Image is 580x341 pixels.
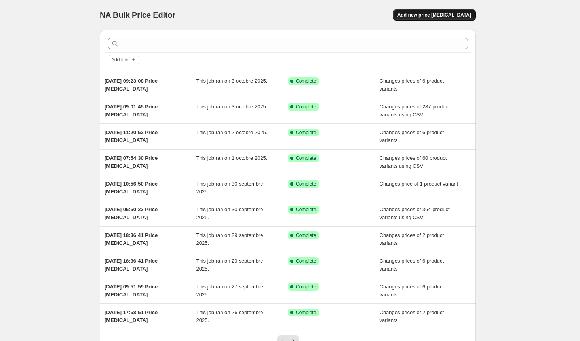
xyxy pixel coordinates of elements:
[105,258,158,272] span: [DATE] 18:36:41 Price [MEDICAL_DATA]
[196,232,263,246] span: This job ran on 29 septembre 2025.
[111,57,130,63] span: Add filter
[108,55,139,64] button: Add filter
[380,155,447,169] span: Changes prices of 60 product variants using CSV
[380,104,450,117] span: Changes prices of 287 product variants using CSV
[196,129,268,135] span: This job ran on 2 octobre 2025.
[105,155,158,169] span: [DATE] 07:54:30 Price [MEDICAL_DATA]
[196,284,263,297] span: This job ran on 27 septembre 2025.
[296,104,316,110] span: Complete
[296,206,316,213] span: Complete
[196,104,268,110] span: This job ran on 3 octobre 2025.
[296,232,316,239] span: Complete
[296,309,316,316] span: Complete
[296,258,316,264] span: Complete
[380,232,444,246] span: Changes prices of 2 product variants
[196,309,263,323] span: This job ran on 26 septembre 2025.
[296,129,316,136] span: Complete
[196,206,263,220] span: This job ran on 30 septembre 2025.
[196,78,268,84] span: This job ran on 3 octobre 2025.
[105,309,158,323] span: [DATE] 17:58:51 Price [MEDICAL_DATA]
[105,181,158,195] span: [DATE] 10:56:50 Price [MEDICAL_DATA]
[196,258,263,272] span: This job ran on 29 septembre 2025.
[105,232,158,246] span: [DATE] 18:36:41 Price [MEDICAL_DATA]
[296,78,316,84] span: Complete
[296,155,316,161] span: Complete
[380,78,444,92] span: Changes prices of 6 product variants
[393,9,476,21] button: Add new price [MEDICAL_DATA]
[380,284,444,297] span: Changes prices of 6 product variants
[196,181,263,195] span: This job ran on 30 septembre 2025.
[105,284,158,297] span: [DATE] 09:51:59 Price [MEDICAL_DATA]
[100,11,175,19] span: NA Bulk Price Editor
[380,309,444,323] span: Changes prices of 2 product variants
[105,78,158,92] span: [DATE] 09:23:08 Price [MEDICAL_DATA]
[296,284,316,290] span: Complete
[380,129,444,143] span: Changes prices of 6 product variants
[380,181,458,187] span: Changes price of 1 product variant
[380,206,450,220] span: Changes prices of 364 product variants using CSV
[397,12,471,18] span: Add new price [MEDICAL_DATA]
[105,129,158,143] span: [DATE] 11:20:52 Price [MEDICAL_DATA]
[380,258,444,272] span: Changes prices of 6 product variants
[296,181,316,187] span: Complete
[105,206,158,220] span: [DATE] 06:50:23 Price [MEDICAL_DATA]
[105,104,158,117] span: [DATE] 09:01:45 Price [MEDICAL_DATA]
[196,155,268,161] span: This job ran on 1 octobre 2025.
